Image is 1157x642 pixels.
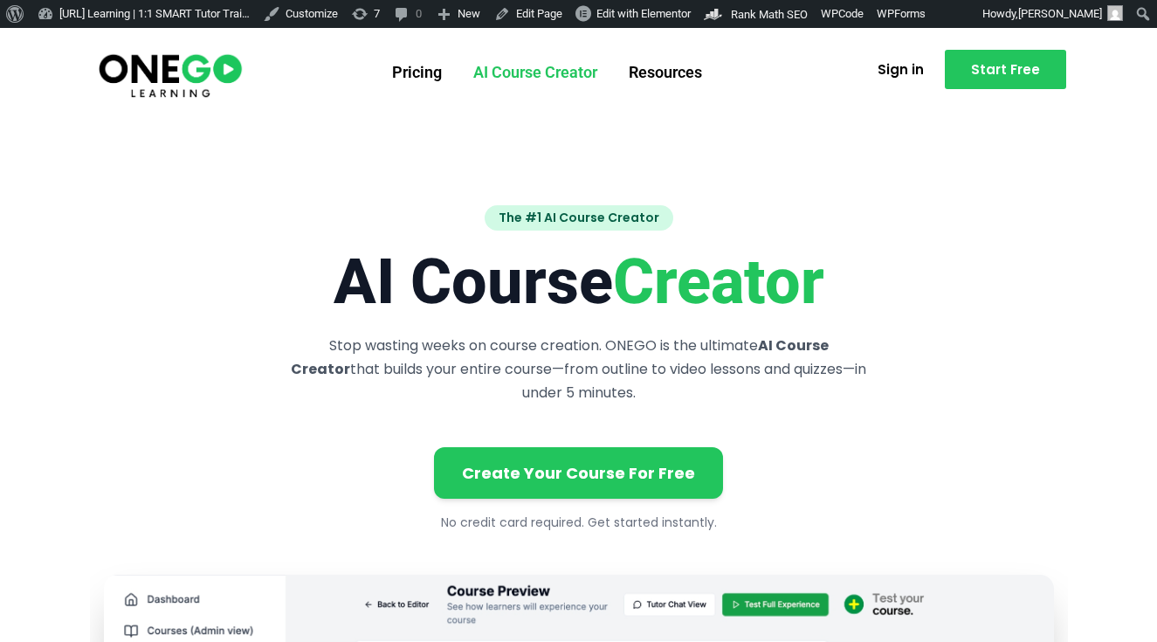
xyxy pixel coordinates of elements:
[945,50,1066,89] a: Start Free
[485,205,673,231] span: The #1 AI Course Creator
[104,245,1054,320] h1: AI Course
[1018,7,1102,20] span: [PERSON_NAME]
[613,245,824,319] span: Creator
[458,50,613,95] a: AI Course Creator
[596,7,691,20] span: Edit with Elementor
[434,447,723,499] a: Create Your Course For Free
[286,334,872,405] p: Stop wasting weeks on course creation. ONEGO is the ultimate that builds your entire course—from ...
[104,513,1054,534] p: No credit card required. Get started instantly.
[376,50,458,95] a: Pricing
[971,63,1040,76] span: Start Free
[731,8,808,21] span: Rank Math SEO
[878,63,924,76] span: Sign in
[613,50,718,95] a: Resources
[857,52,945,86] a: Sign in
